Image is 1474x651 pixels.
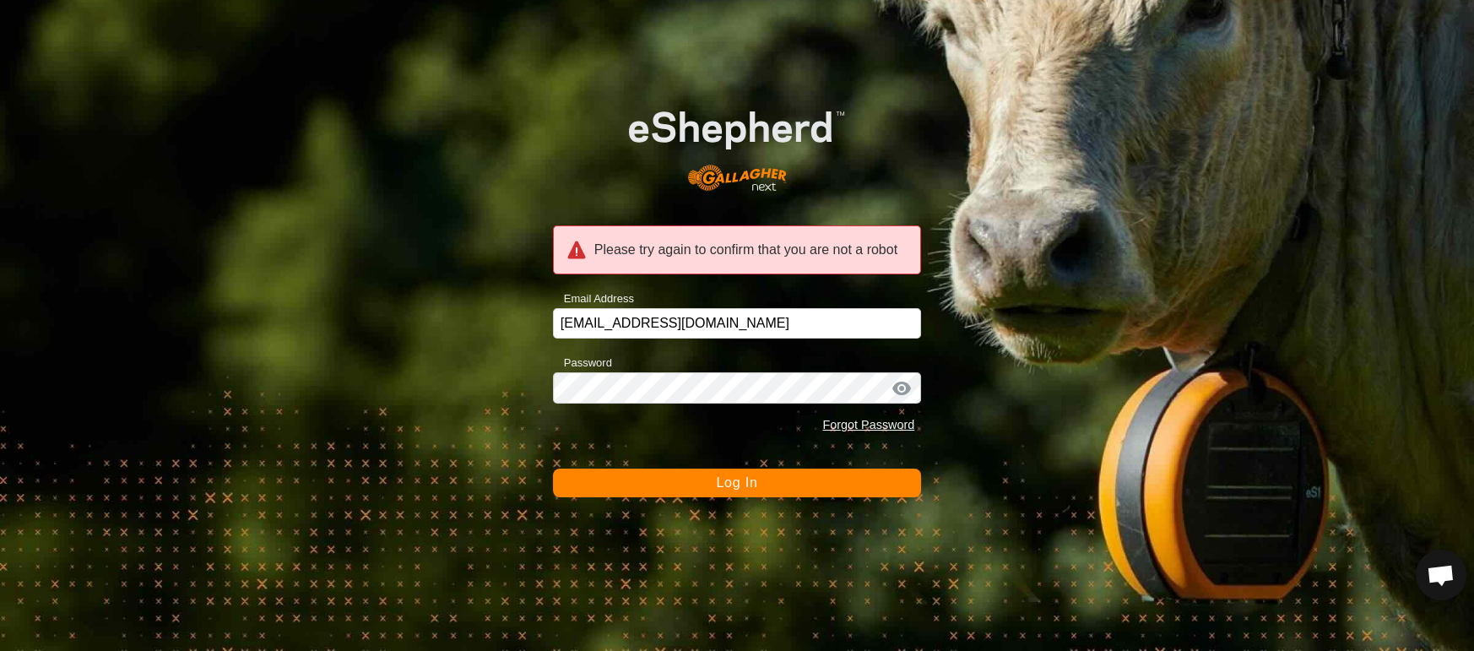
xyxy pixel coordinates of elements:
[822,418,914,431] a: Forgot Password
[553,355,612,372] label: Password
[553,290,634,307] label: Email Address
[553,308,922,339] input: Email Address
[589,80,884,206] img: E-shepherd Logo
[553,225,922,274] div: Please try again to confirm that you are not a robot
[1416,550,1466,600] div: Open chat
[716,475,757,490] span: Log In
[553,469,922,497] button: Log In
